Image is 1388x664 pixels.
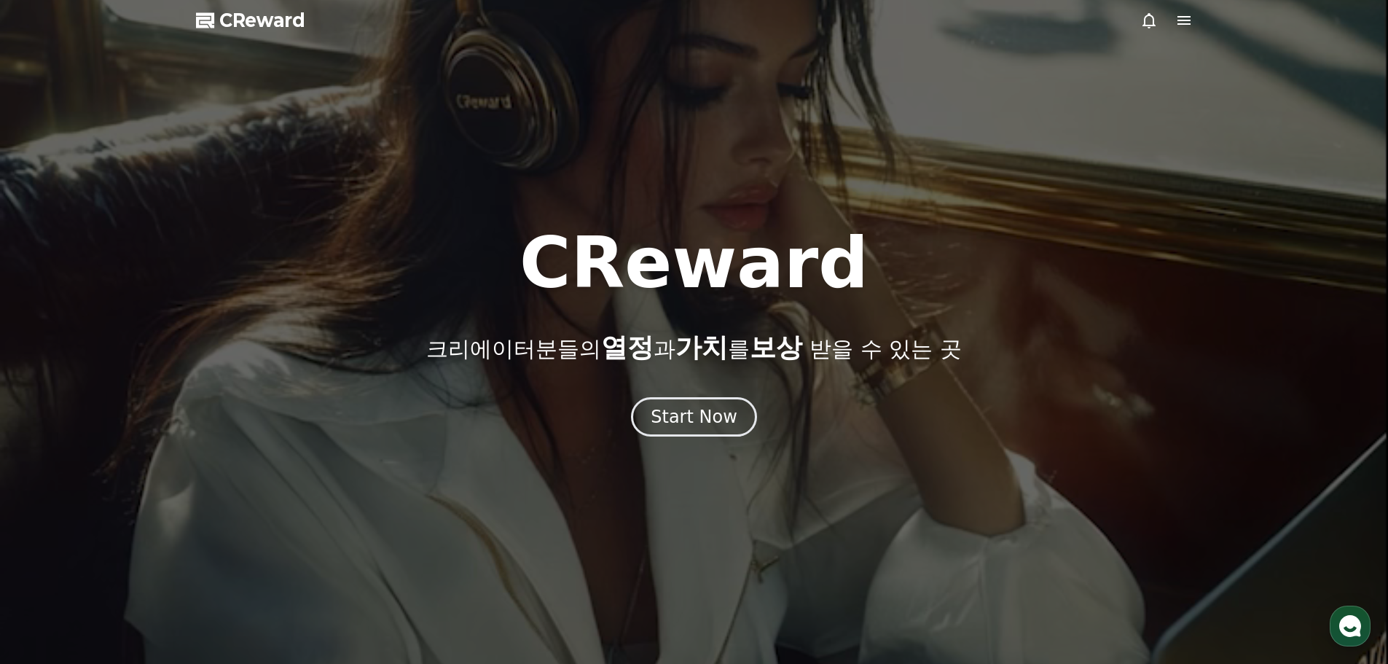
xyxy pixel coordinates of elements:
[631,412,757,426] a: Start Now
[196,9,305,32] a: CReward
[651,405,737,429] div: Start Now
[631,397,757,437] button: Start Now
[675,332,728,362] span: 가치
[519,228,869,298] h1: CReward
[601,332,654,362] span: 열정
[219,9,305,32] span: CReward
[426,333,961,362] p: 크리에이터분들의 과 를 받을 수 있는 곳
[750,332,802,362] span: 보상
